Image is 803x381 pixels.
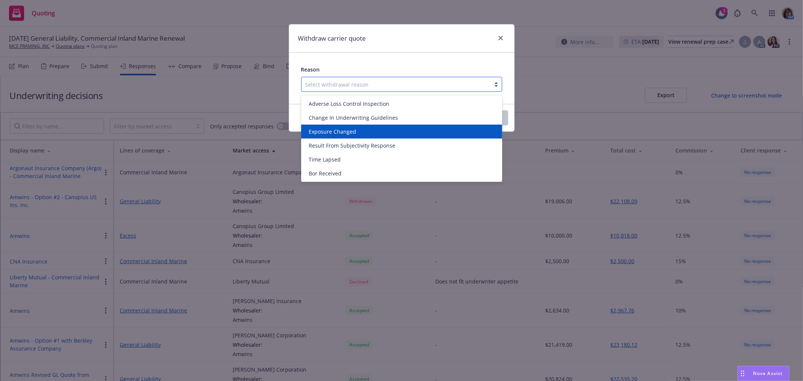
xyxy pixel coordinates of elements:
span: Adverse Loss Control Inspection [309,100,389,108]
span: Bor Received [309,169,341,177]
button: Nova Assist [737,366,789,381]
span: Exposure Changed [309,128,356,136]
span: Nova Assist [753,370,783,376]
span: Reason [301,66,320,73]
span: Result From Subjectivity Response [309,142,395,149]
span: Time Lapsed [309,155,341,163]
span: Change In Underwriting Guidelines [309,114,398,122]
h1: Withdraw carrier quote [298,34,366,43]
div: Drag to move [738,366,747,381]
a: close [496,34,505,43]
